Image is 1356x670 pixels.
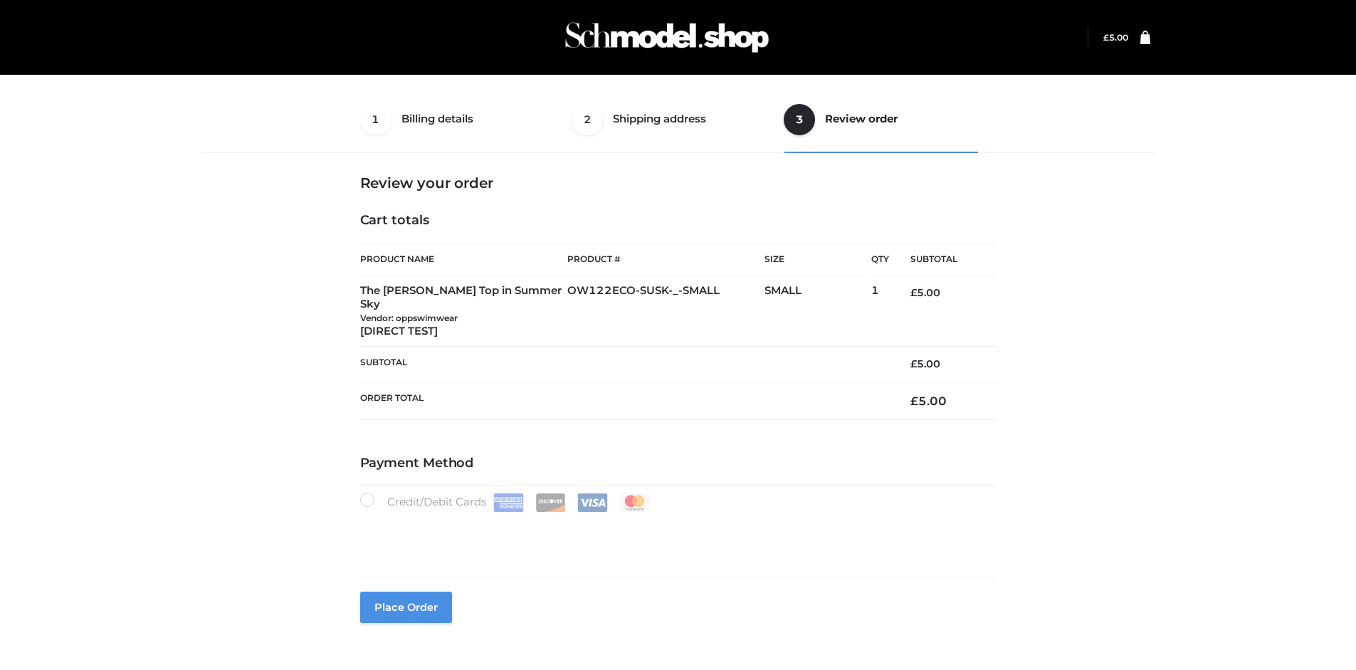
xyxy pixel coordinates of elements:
span: £ [1103,32,1109,43]
th: Qty [871,243,889,276]
img: Visa [577,493,608,512]
bdi: 5.00 [1103,32,1128,43]
button: Place order [360,592,452,623]
bdi: 5.00 [910,394,947,408]
th: Product # [567,243,764,276]
img: Discover [535,493,566,512]
img: Schmodel Admin 964 [560,9,774,66]
td: SMALL [764,276,871,347]
th: Product Name [360,243,568,276]
a: £5.00 [1103,32,1128,43]
td: OW122ECO-SUSK-_-SMALL [567,276,764,347]
span: £ [910,357,917,370]
bdi: 5.00 [910,357,940,370]
h3: Review your order [360,174,997,192]
span: £ [910,286,917,299]
td: The [PERSON_NAME] Top in Summer Sky [DIRECT TEST] [360,276,568,347]
small: Vendor: oppswimwear [360,313,458,323]
th: Subtotal [889,244,996,276]
iframe: Secure payment input frame [357,509,994,561]
img: Amex [493,493,524,512]
td: 1 [871,276,889,347]
th: Subtotal [360,347,890,382]
bdi: 5.00 [910,286,940,299]
h4: Cart totals [360,213,997,229]
h4: Payment Method [360,456,997,471]
label: Credit/Debit Cards [360,493,651,512]
th: Order Total [360,382,890,419]
img: Mastercard [619,493,650,512]
span: £ [910,394,918,408]
th: Size [764,244,864,276]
